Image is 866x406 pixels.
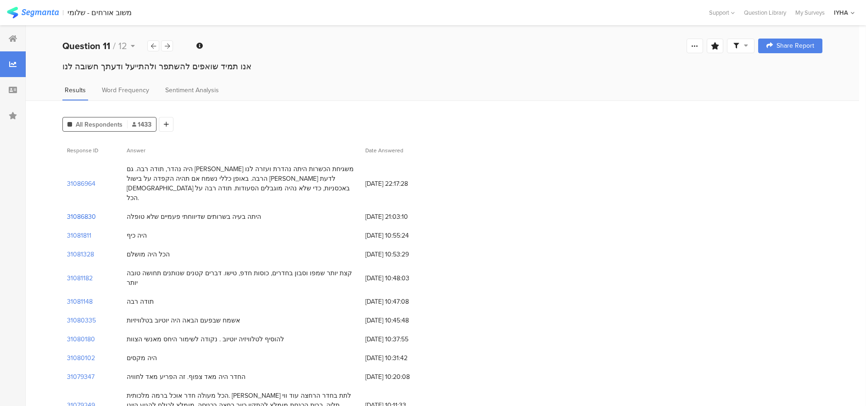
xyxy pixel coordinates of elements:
div: הכל היה מושלם [127,250,170,259]
span: [DATE] 10:45:48 [365,316,439,325]
div: היה נהדר, תודה רבה. גם [PERSON_NAME] משגיחת הכשרות היתה נהדרת ועזרה לנו הרבה. באופן כללי נשמח אם ... [127,164,356,203]
span: [DATE] 10:47:08 [365,297,439,306]
span: [DATE] 10:55:24 [365,231,439,240]
span: [DATE] 22:17:28 [365,179,439,189]
div: Support [709,6,735,20]
span: [DATE] 10:37:55 [365,334,439,344]
div: אשמח שבפעם הבאה היה יוטיוב בטלוויזיות [127,316,240,325]
section: 31081328 [67,250,94,259]
section: 31086964 [67,179,95,189]
div: להוסיף לטלוויזיה יוטיוב . נקודה לשימור היחס מאנשי הצוות [127,334,284,344]
span: [DATE] 10:53:29 [365,250,439,259]
div: החדר היה מאד צפוף. זה הפריע מאד לחוויה [127,372,246,382]
section: 31080180 [67,334,95,344]
section: 31081811 [67,231,91,240]
span: Sentiment Analysis [165,85,219,95]
span: Response ID [67,146,98,155]
span: Answer [127,146,145,155]
img: segmanta logo [7,7,59,18]
span: 12 [118,39,127,53]
section: 31079347 [67,372,95,382]
b: Question 11 [62,39,110,53]
div: היה מקסים [127,353,157,363]
span: / [113,39,116,53]
span: Word Frequency [102,85,149,95]
span: Share Report [777,43,814,49]
section: 31086830 [67,212,96,222]
div: משוב אורחים - שלומי [67,8,132,17]
div: | [62,7,64,18]
div: אנו תמיד שואפים להשתפר ולהתייעל ודעתך חשובה לנו [62,61,822,72]
div: תודה רבה [127,297,154,306]
div: קצת יותר שמפו וסבון בחדרים, כוסות חדפ, טישו. דברים קטנים שנותנים תחושה טובה יותר [127,268,356,288]
div: IYHA [834,8,848,17]
div: היה כיף [127,231,147,240]
a: Question Library [739,8,791,17]
div: היתה בעיה בשרותים שדיווחתי פעמיים שלא טופלה [127,212,261,222]
span: [DATE] 21:03:10 [365,212,439,222]
span: Date Answered [365,146,403,155]
span: [DATE] 10:48:03 [365,273,439,283]
span: All Respondents [76,120,123,129]
span: Results [65,85,86,95]
span: [DATE] 10:31:42 [365,353,439,363]
span: 1433 [132,120,151,129]
section: 31081182 [67,273,93,283]
a: My Surveys [791,8,829,17]
span: [DATE] 10:20:08 [365,372,439,382]
section: 31081148 [67,297,93,306]
section: 31080335 [67,316,96,325]
section: 31080102 [67,353,95,363]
